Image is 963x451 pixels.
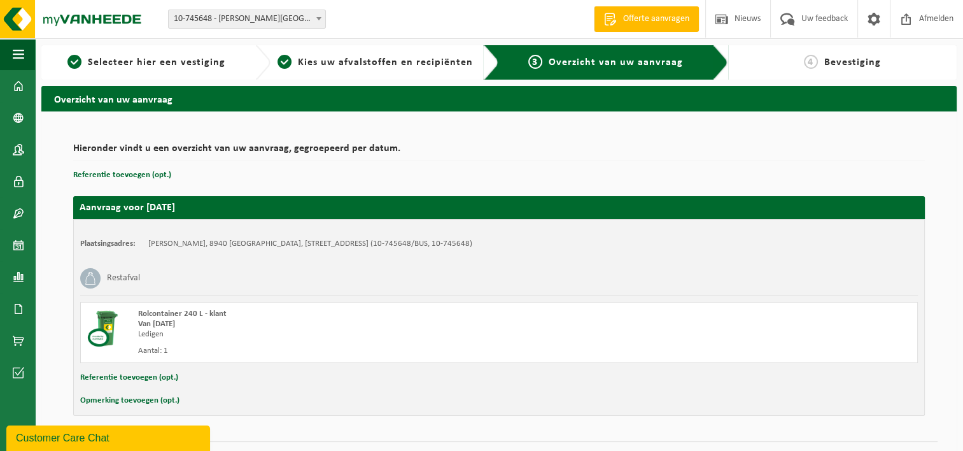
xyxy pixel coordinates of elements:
[138,346,550,356] div: Aantal: 1
[298,57,473,68] span: Kies uw afvalstoffen en recipiënten
[41,86,957,111] h2: Overzicht van uw aanvraag
[6,423,213,451] iframe: chat widget
[804,55,818,69] span: 4
[67,55,81,69] span: 1
[107,268,140,289] h3: Restafval
[620,13,692,25] span: Offerte aanvragen
[168,10,326,29] span: 10-745648 - DURNEZ KURT - GELUWE
[277,55,474,70] a: 2Kies uw afvalstoffen en recipiënten
[73,167,171,183] button: Referentie toevoegen (opt.)
[138,310,227,318] span: Rolcontainer 240 L - klant
[80,369,178,386] button: Referentie toevoegen (opt.)
[73,143,925,161] h2: Hieronder vindt u een overzicht van uw aanvraag, gegroepeerd per datum.
[87,309,125,347] img: WB-0240-CU.png
[824,57,881,68] span: Bevestiging
[169,10,325,28] span: 10-745648 - DURNEZ KURT - GELUWE
[278,55,292,69] span: 2
[528,55,542,69] span: 3
[148,239,472,249] td: [PERSON_NAME], 8940 [GEOGRAPHIC_DATA], [STREET_ADDRESS] (10-745648/BUS, 10-745648)
[80,203,175,213] strong: Aanvraag voor [DATE]
[138,329,550,340] div: Ledigen
[594,6,699,32] a: Offerte aanvragen
[88,57,225,68] span: Selecteer hier een vestiging
[48,55,245,70] a: 1Selecteer hier een vestiging
[80,240,136,248] strong: Plaatsingsadres:
[138,320,175,328] strong: Van [DATE]
[80,392,179,409] button: Opmerking toevoegen (opt.)
[549,57,683,68] span: Overzicht van uw aanvraag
